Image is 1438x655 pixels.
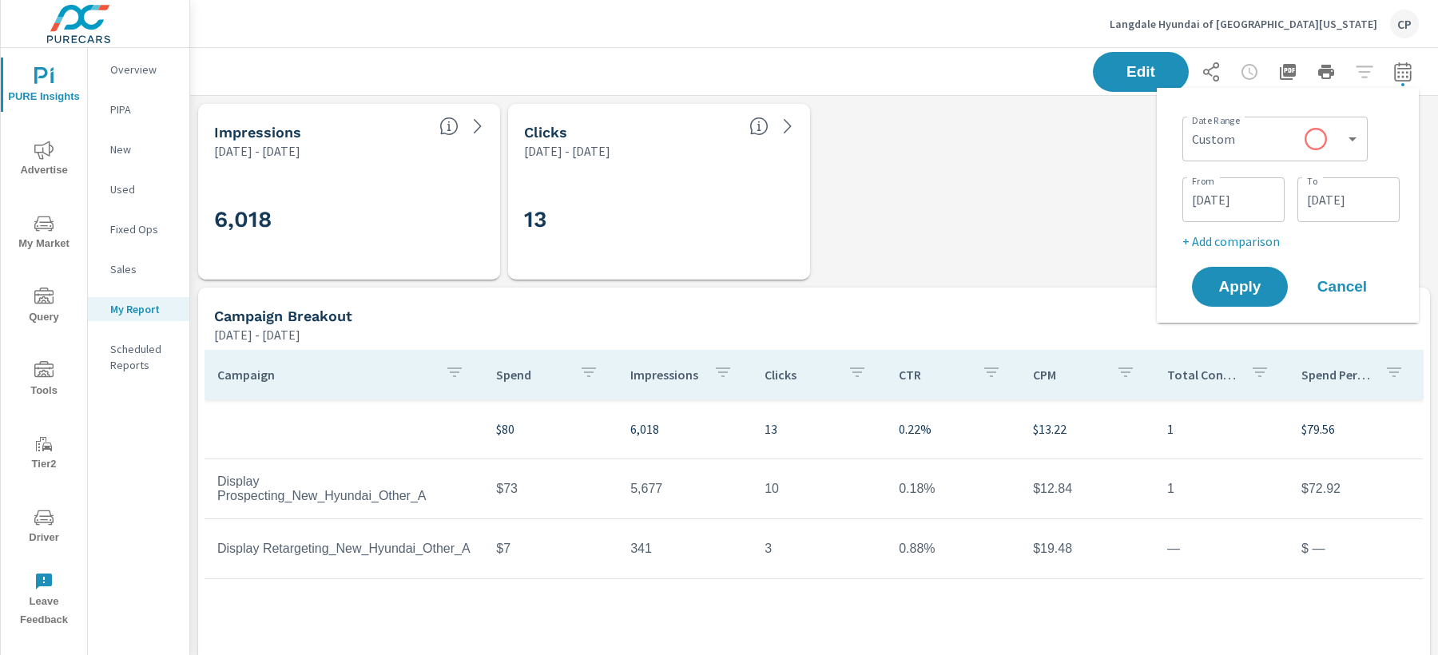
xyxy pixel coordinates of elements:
td: Display Prospecting_New_Hyundai_Other_A [205,462,483,516]
span: PURE Insights [6,67,82,106]
p: Overview [110,62,177,77]
div: New [88,137,189,161]
button: Apply [1192,267,1288,307]
p: $79.56 [1301,419,1410,439]
p: CTR [899,367,969,383]
p: Langdale Hyundai of [GEOGRAPHIC_DATA][US_STATE] [1110,17,1377,31]
span: Apply [1208,280,1272,294]
td: 10 [752,469,886,509]
span: Leave Feedback [6,572,82,629]
td: $73 [483,469,618,509]
span: Tools [6,361,82,400]
span: Tier2 [6,435,82,474]
p: PIPA [110,101,177,117]
span: The number of times an ad was clicked by a consumer. [749,117,769,136]
button: Cancel [1294,267,1390,307]
p: CPM [1033,367,1103,383]
button: Edit [1093,52,1189,92]
span: Cancel [1310,280,1374,294]
p: 0.22% [899,419,1007,439]
div: Scheduled Reports [88,337,189,377]
p: + Add comparison [1182,232,1400,251]
div: Sales [88,257,189,281]
p: Scheduled Reports [110,341,177,373]
p: Used [110,181,177,197]
p: [DATE] - [DATE] [214,325,300,344]
a: See more details in report [465,113,491,139]
button: Select Date Range [1387,56,1419,88]
p: 6,018 [630,419,739,439]
p: [DATE] - [DATE] [214,141,300,161]
span: Advertise [6,141,82,180]
h3: 6,018 [214,206,484,233]
h5: Impressions [214,124,301,141]
td: $72.92 [1289,469,1423,509]
p: My Report [110,301,177,317]
td: 0.18% [886,469,1020,509]
p: Sales [110,261,177,277]
div: Overview [88,58,189,81]
p: [DATE] - [DATE] [524,141,610,161]
h5: Campaign Breakout [214,308,352,324]
button: "Export Report to PDF" [1272,56,1304,88]
span: Query [6,288,82,327]
div: PIPA [88,97,189,121]
span: Driver [6,508,82,547]
button: Share Report [1195,56,1227,88]
div: Fixed Ops [88,217,189,241]
td: 5,677 [618,469,752,509]
div: My Report [88,297,189,321]
div: nav menu [1,48,87,636]
p: Impressions [630,367,701,383]
div: CP [1390,10,1419,38]
td: 1 [1154,469,1289,509]
p: Spend [496,367,566,383]
p: 1 [1167,419,1276,439]
span: Edit [1109,65,1173,79]
td: $12.84 [1020,469,1154,509]
div: Used [88,177,189,201]
p: Clicks [765,367,835,383]
td: $19.48 [1020,529,1154,569]
td: $7 [483,529,618,569]
p: Campaign [217,367,432,383]
td: 341 [618,529,752,569]
span: The number of times an ad was shown on your behalf. [439,117,459,136]
p: $13.22 [1033,419,1142,439]
td: — [1154,529,1289,569]
td: $ — [1289,529,1423,569]
p: Total Conversions [1167,367,1237,383]
td: 0.88% [886,529,1020,569]
h3: 13 [524,206,794,233]
p: Spend Per Conversion [1301,367,1372,383]
td: 3 [752,529,886,569]
button: Print Report [1310,56,1342,88]
p: New [110,141,177,157]
p: 13 [765,419,873,439]
td: Display Retargeting_New_Hyundai_Other_A [205,529,483,569]
span: My Market [6,214,82,253]
p: $80 [496,419,605,439]
a: See more details in report [775,113,800,139]
h5: Clicks [524,124,567,141]
p: Fixed Ops [110,221,177,237]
